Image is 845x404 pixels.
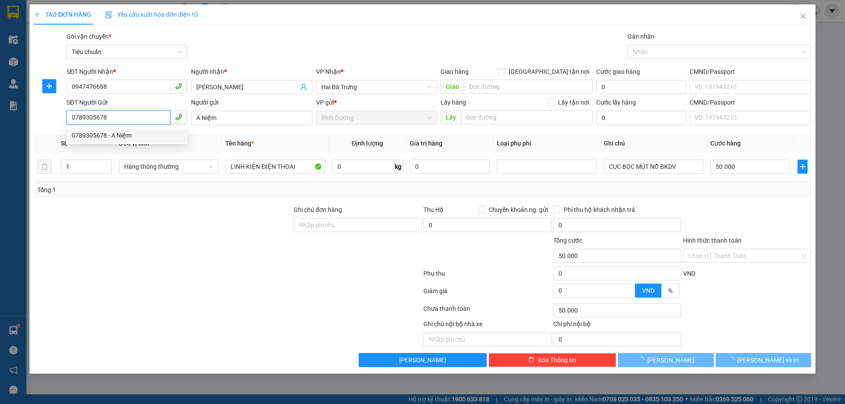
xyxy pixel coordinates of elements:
[798,163,807,170] span: plus
[423,332,551,346] input: Nhập ghi chú
[528,357,534,364] span: delete
[37,185,326,195] div: Tổng: 1
[600,135,707,152] th: Ghi chú
[464,80,593,94] input: Dọc đường
[175,83,182,90] span: phone
[555,98,593,107] span: Lấy tận nơi
[441,68,469,75] span: Giao hàng
[66,33,111,40] span: Gói vận chuyển
[191,67,312,76] div: Người nhận
[553,237,582,244] span: Tổng cước
[37,160,51,174] button: delete
[294,206,342,213] label: Ghi chú đơn hàng
[441,110,461,124] span: Lấy
[175,113,182,120] span: phone
[42,79,56,93] button: plus
[737,355,799,365] span: [PERSON_NAME] và In
[716,353,811,367] button: [PERSON_NAME] và In
[553,319,681,332] div: Chi phí nội bộ
[294,218,422,232] input: Ghi chú đơn hàng
[321,80,432,94] span: Hai Bà Trưng
[596,68,640,75] label: Cước giao hàng
[668,287,672,294] span: %
[690,98,811,107] div: CMND/Passport
[800,13,807,20] span: close
[538,355,576,365] span: Xóa Thông tin
[394,160,403,174] span: kg
[683,270,695,277] span: VND
[105,11,112,18] img: icon
[422,286,552,302] div: Giảm giá
[225,160,325,174] input: VD: Bàn, Ghế
[647,355,694,365] span: [PERSON_NAME]
[352,140,383,147] span: Định lượng
[72,131,182,140] div: 0789305678 - A Niệm
[105,11,198,18] span: Yêu cầu xuất hóa đơn điện tử
[596,111,686,125] input: Cước lấy hàng
[56,41,108,48] span: 19:25:01 [DATE]
[618,353,713,367] button: [PERSON_NAME]
[604,160,703,174] input: Ghi Chú
[316,68,341,75] span: VP Nhận
[638,357,647,363] span: loading
[485,205,551,215] span: Chuyển khoản ng. gửi
[461,110,593,124] input: Dọc đường
[505,67,593,76] span: [GEOGRAPHIC_DATA] tận nơi
[690,67,811,76] div: CMND/Passport
[48,33,121,48] span: luthanhnhan.tienoanh - In:
[493,135,600,152] th: Loại phụ phí
[48,16,121,23] span: A Hoàng - 0911111829
[34,11,40,18] span: plus
[628,33,654,40] label: Gán nhãn
[441,99,466,106] span: Lấy hàng
[43,83,56,90] span: plus
[48,25,121,48] span: BD1310250033 -
[797,160,807,174] button: plus
[399,355,446,365] span: [PERSON_NAME]
[710,140,741,147] span: Cước hàng
[596,99,636,106] label: Cước lấy hàng
[225,140,254,147] span: Tên hàng
[683,237,742,244] label: Hình thức thanh toán
[596,80,686,94] input: Cước giao hàng
[64,5,109,14] span: Bình Dương
[422,304,552,319] div: Chưa thanh toán
[124,160,213,173] span: Hàng thông thường
[191,98,312,107] div: Người gửi
[34,11,91,18] span: TẠO ĐƠN HÀNG
[359,353,487,367] button: [PERSON_NAME]
[66,128,187,142] div: 0789305678 - A Niệm
[316,98,437,107] div: VP gửi
[48,5,109,14] span: Gửi:
[410,160,490,174] input: 0
[61,140,68,147] span: SL
[489,353,617,367] button: deleteXóa Thông tin
[72,45,182,58] span: Tiêu chuẩn
[18,54,112,102] strong: Nhận:
[423,319,551,332] div: Ghi chú nội bộ nhà xe
[66,67,187,76] div: SĐT Người Nhận
[66,98,187,107] div: SĐT Người Gửi
[410,140,442,147] span: Giá trị hàng
[560,205,639,215] span: Phí thu hộ khách nhận trả
[422,269,552,284] div: Phụ thu
[441,80,464,94] span: Giao
[321,111,432,124] span: Bình Dương
[642,287,654,294] span: VND
[300,84,307,91] span: user-add
[791,4,816,29] button: Close
[423,206,444,213] span: Thu Hộ
[727,357,737,363] span: loading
